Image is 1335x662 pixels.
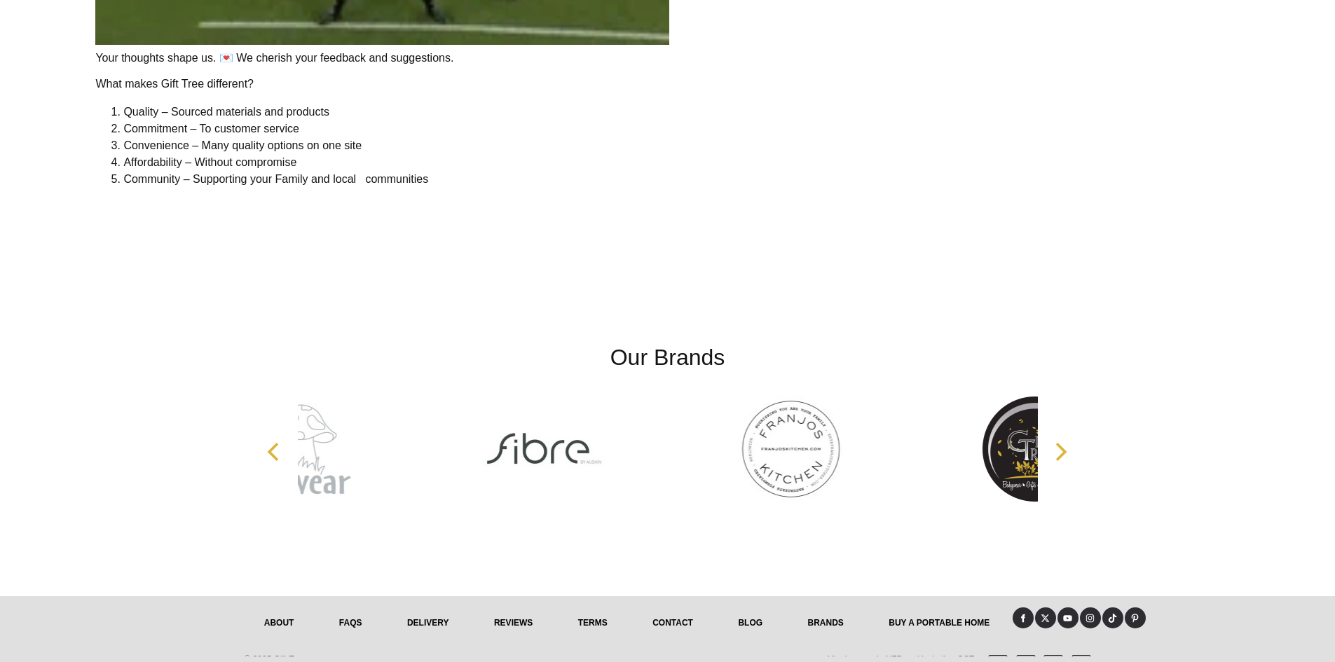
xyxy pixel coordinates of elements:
[1080,607,1101,628] a: Instagram
[866,607,1012,638] a: Buy a Portable Home
[317,607,385,638] a: FAQs
[716,607,785,638] a: Blog
[123,171,669,188] li: Community – Supporting your Family and local communities
[720,396,861,502] img: Franjos Kitchen
[1057,607,1079,628] a: Youtube
[785,607,866,638] a: Brands
[1035,607,1056,628] a: X (Twitter)
[477,396,617,502] img: Fibre by Auskin
[1013,607,1034,628] a: Facebook
[472,607,556,638] a: reviews
[1102,607,1123,628] a: Tiktok
[260,436,291,467] button: Previous
[232,396,372,502] img: Elfwear
[1045,436,1076,467] button: Next
[123,120,669,137] li: Commitment – To customer service
[965,396,1105,502] img: Gift Tree
[123,137,669,154] li: Convenience – Many quality options on one site
[385,607,472,638] a: delivery
[556,607,630,638] a: Terms
[123,104,669,120] li: Quality – Sourced materials and products
[123,154,669,171] li: Affordability – Without compromise
[1125,607,1146,628] a: Pinterest
[242,607,317,638] a: About
[95,76,669,92] p: What makes Gift Tree different?
[253,340,1083,374] h2: Our Brands
[630,607,716,638] a: Contact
